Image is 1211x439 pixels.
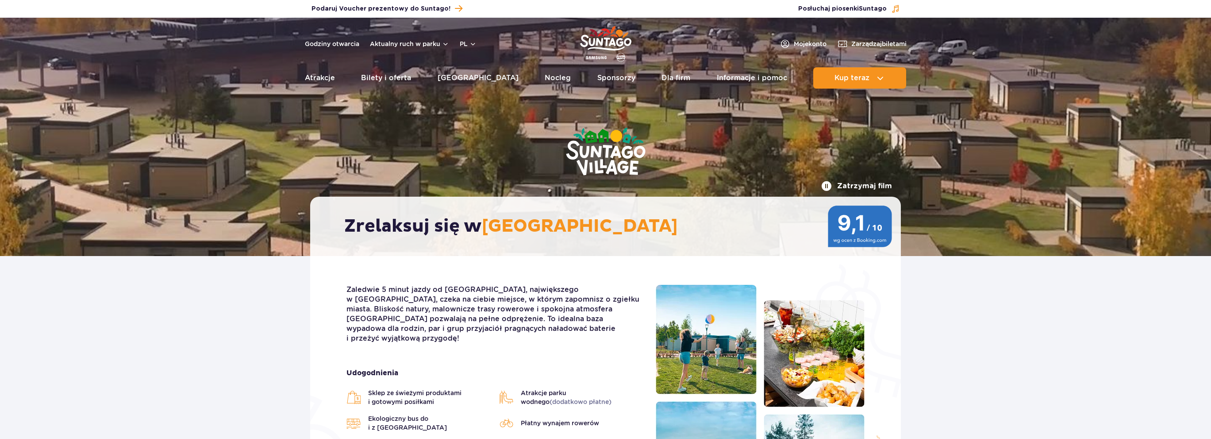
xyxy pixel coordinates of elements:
a: Park of Poland [580,22,631,63]
a: Atrakcje [305,67,335,89]
button: Kup teraz [813,67,906,89]
span: Ekologiczny bus do i z [GEOGRAPHIC_DATA] [368,414,490,432]
button: Aktualny ruch w parku [370,40,449,47]
span: Płatny wynajem rowerów [521,419,599,427]
span: Podaruj Voucher prezentowy do Suntago! [311,4,450,13]
strong: Udogodnienia [346,368,642,378]
button: Posłuchaj piosenkiSuntago [798,4,900,13]
button: Zatrzymaj film [821,181,892,191]
a: Zarządzajbiletami [837,39,907,49]
a: Godziny otwarcia [305,39,359,48]
a: Sponsorzy [597,67,635,89]
span: Atrakcje parku wodnego [521,388,643,406]
span: Moje konto [794,39,827,48]
a: Informacje i pomoc [717,67,787,89]
span: Kup teraz [834,74,869,82]
button: pl [460,39,477,48]
a: Mojekonto [780,39,827,49]
span: Posłuchaj piosenki [798,4,887,13]
p: Zaledwie 5 minut jazdy od [GEOGRAPHIC_DATA], największego w [GEOGRAPHIC_DATA], czeka na ciebie mi... [346,285,642,343]
span: Zarządzaj biletami [851,39,907,48]
span: [GEOGRAPHIC_DATA] [482,215,678,237]
a: [GEOGRAPHIC_DATA] [438,67,519,89]
a: Bilety i oferta [361,67,411,89]
span: Sklep ze świeżymi produktami i gotowymi posiłkami [368,388,490,406]
a: Nocleg [545,67,571,89]
h2: Zrelaksuj się w [344,215,876,237]
img: Suntago Village [531,93,681,212]
span: (dodatkowo płatne) [550,398,611,405]
a: Dla firm [661,67,690,89]
a: Podaruj Voucher prezentowy do Suntago! [311,3,462,15]
img: 9,1/10 wg ocen z Booking.com [828,206,892,247]
span: Suntago [859,6,887,12]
